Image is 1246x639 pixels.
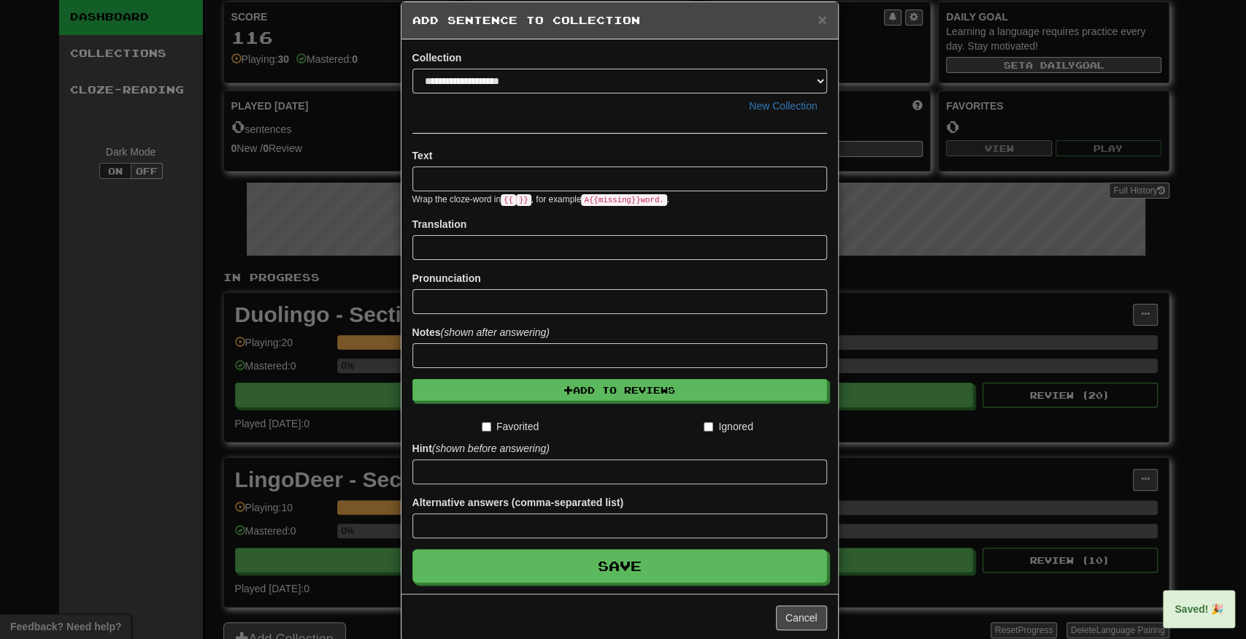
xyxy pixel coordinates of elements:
[412,325,550,340] label: Notes
[412,549,827,583] button: Save
[412,441,550,456] label: Hint
[412,379,827,401] button: Add to Reviews
[501,194,516,206] code: {{
[412,495,623,510] label: Alternative answers (comma-separated list)
[704,422,713,432] input: Ignored
[412,194,669,204] small: Wrap the cloze-word in , for example .
[412,50,462,65] label: Collection
[704,419,753,434] label: Ignored
[432,443,550,454] em: (shown before answering)
[412,13,827,28] h5: Add Sentence to Collection
[1163,590,1235,628] div: Saved! 🎉
[581,194,666,206] code: A {{ missing }} word.
[739,93,826,118] button: New Collection
[412,271,481,286] label: Pronunciation
[440,326,549,338] em: (shown after answering)
[818,12,826,27] button: Close
[776,605,827,630] button: Cancel
[482,422,491,432] input: Favorited
[818,11,826,28] span: ×
[412,217,467,232] label: Translation
[516,194,531,206] code: }}
[482,419,539,434] label: Favorited
[412,148,433,163] label: Text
